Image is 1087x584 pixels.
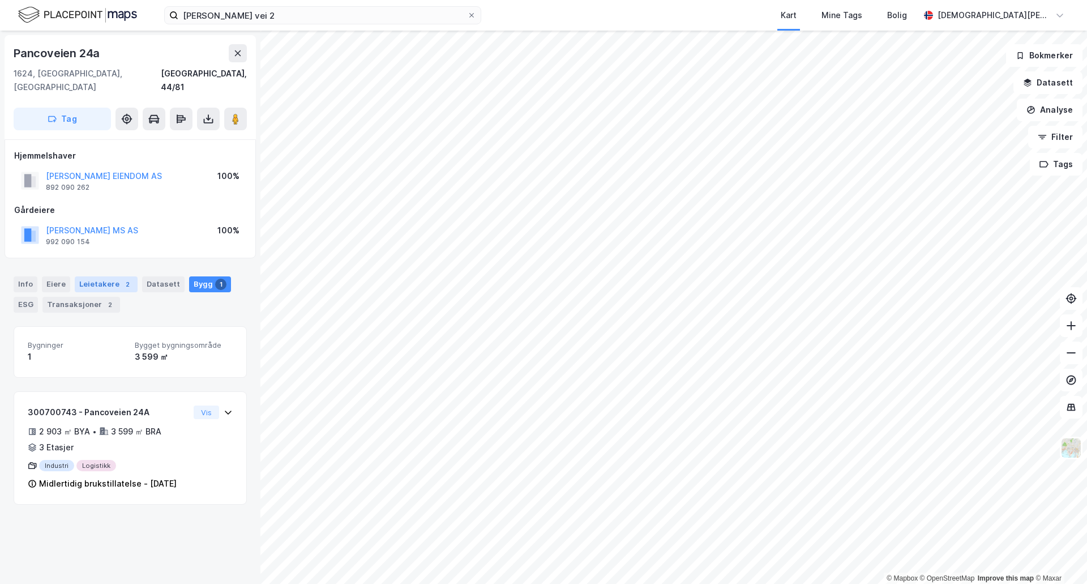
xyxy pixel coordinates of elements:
[39,425,90,438] div: 2 903 ㎡ BYA
[28,350,126,364] div: 1
[887,8,907,22] div: Bolig
[14,67,161,94] div: 1624, [GEOGRAPHIC_DATA], [GEOGRAPHIC_DATA]
[14,297,38,313] div: ESG
[217,169,239,183] div: 100%
[14,44,102,62] div: Pancoveien 24a
[1013,71,1082,94] button: Datasett
[39,441,74,454] div: 3 Etasjer
[215,279,226,290] div: 1
[104,299,115,310] div: 2
[14,276,37,292] div: Info
[111,425,161,438] div: 3 599 ㎡ BRA
[135,350,233,364] div: 3 599 ㎡
[1030,530,1087,584] div: Kontrollprogram for chat
[28,340,126,350] span: Bygninger
[781,8,797,22] div: Kart
[920,574,975,582] a: OpenStreetMap
[1006,44,1082,67] button: Bokmerker
[161,67,247,94] div: [GEOGRAPHIC_DATA], 44/81
[14,108,111,130] button: Tag
[1017,99,1082,121] button: Analyse
[39,477,177,491] div: Midlertidig brukstillatelse - [DATE]
[75,276,138,292] div: Leietakere
[18,5,137,25] img: logo.f888ab2527a4732fd821a326f86c7f29.svg
[821,8,862,22] div: Mine Tags
[14,203,246,217] div: Gårdeiere
[46,237,90,246] div: 992 090 154
[938,8,1051,22] div: [DEMOGRAPHIC_DATA][PERSON_NAME]
[42,276,70,292] div: Eiere
[92,427,97,436] div: •
[46,183,89,192] div: 892 090 262
[887,574,918,582] a: Mapbox
[189,276,231,292] div: Bygg
[14,149,246,163] div: Hjemmelshaver
[978,574,1034,582] a: Improve this map
[1030,153,1082,176] button: Tags
[194,406,219,419] button: Vis
[1060,437,1082,459] img: Z
[178,7,467,24] input: Søk på adresse, matrikkel, gårdeiere, leietakere eller personer
[42,297,120,313] div: Transaksjoner
[1028,126,1082,148] button: Filter
[142,276,185,292] div: Datasett
[28,406,189,419] div: 300700743 - Pancoveien 24A
[122,279,133,290] div: 2
[135,340,233,350] span: Bygget bygningsområde
[1030,530,1087,584] iframe: Chat Widget
[217,224,239,237] div: 100%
